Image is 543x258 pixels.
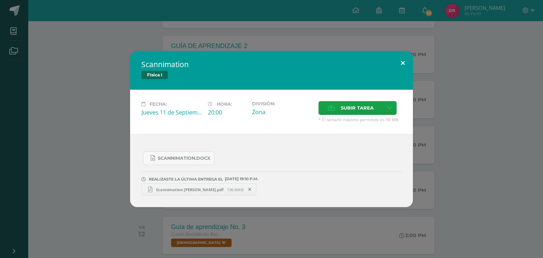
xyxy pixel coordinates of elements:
span: Subir tarea [341,101,374,115]
span: Física I [141,71,168,79]
label: División: [252,101,313,106]
span: Scannimation.docx [158,156,210,161]
div: Zona [252,108,313,116]
span: Scannimation [PERSON_NAME].pdf [152,187,227,192]
a: Scannimation [PERSON_NAME].pdf 136.66KB [141,183,256,195]
h2: Scannimation [141,59,402,69]
div: 20:00 [208,109,246,116]
span: Fecha: [150,101,167,107]
span: * El tamaño máximo permitido es 50 MB [319,117,402,123]
span: REALIZASTE LA ÚLTIMA ENTREGA EL [149,177,223,182]
button: Close (Esc) [393,51,413,75]
div: Jueves 11 de Septiembre [141,109,202,116]
a: Scannimation.docx [143,151,214,165]
span: 136.66KB [227,187,244,192]
span: Hora: [217,101,232,107]
span: Remover entrega [244,186,256,193]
